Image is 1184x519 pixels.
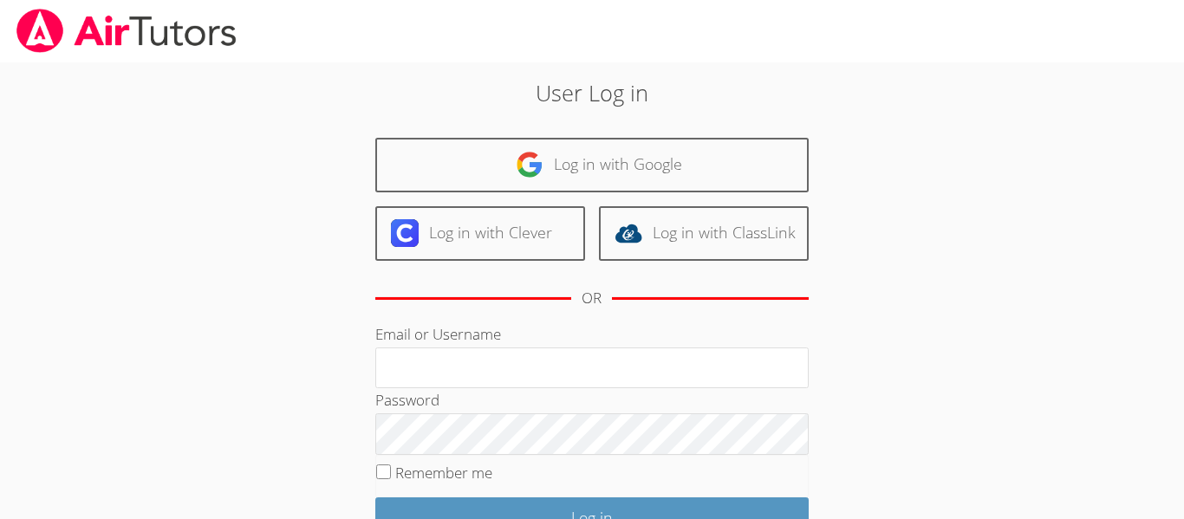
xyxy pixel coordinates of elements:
h2: User Log in [272,76,912,109]
img: clever-logo-6eab21bc6e7a338710f1a6ff85c0baf02591cd810cc4098c63d3a4b26e2feb20.svg [391,219,419,247]
label: Email or Username [375,324,501,344]
img: google-logo-50288ca7cdecda66e5e0955fdab243c47b7ad437acaf1139b6f446037453330a.svg [516,151,543,178]
a: Log in with Google [375,138,809,192]
div: OR [582,286,602,311]
a: Log in with Clever [375,206,585,261]
label: Password [375,390,439,410]
label: Remember me [395,463,492,483]
a: Log in with ClassLink [599,206,809,261]
img: airtutors_banner-c4298cdbf04f3fff15de1276eac7730deb9818008684d7c2e4769d2f7ddbe033.png [15,9,238,53]
img: classlink-logo-d6bb404cc1216ec64c9a2012d9dc4662098be43eaf13dc465df04b49fa7ab582.svg [615,219,642,247]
